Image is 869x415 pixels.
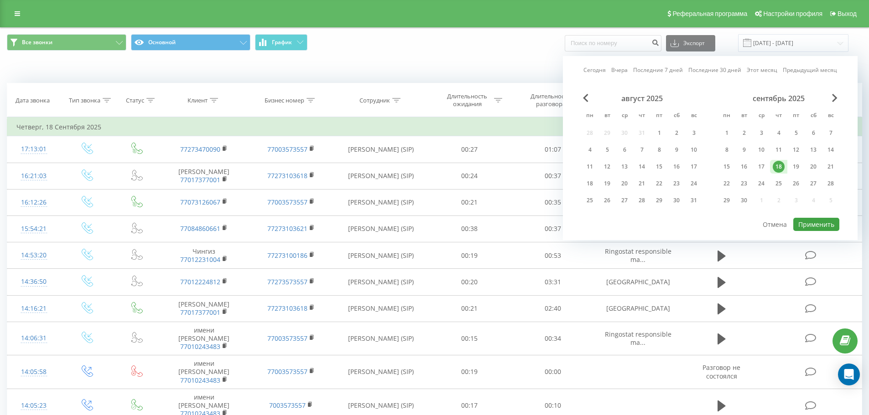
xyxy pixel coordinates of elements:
[671,144,682,156] div: 9
[267,171,307,180] a: 77273103618
[511,189,595,215] td: 00:35
[773,178,785,190] div: 25
[636,161,648,173] div: 14
[611,66,628,74] a: Вчера
[718,194,735,207] div: пн 29 сент. 2025 г.
[685,126,702,140] div: вс 3 авг. 2025 г.
[668,194,685,207] div: сб 30 авг. 2025 г.
[738,178,750,190] div: 23
[747,66,777,74] a: Этот месяц
[616,160,633,174] div: ср 13 авг. 2025 г.
[511,355,595,389] td: 00:00
[753,126,770,140] div: ср 3 сент. 2025 г.
[161,163,247,189] td: [PERSON_NAME]
[805,126,822,140] div: сб 6 сент. 2025 г.
[825,127,837,139] div: 7
[16,97,50,104] div: Дата звонка
[790,127,802,139] div: 5
[753,143,770,157] div: ср 10 сент. 2025 г.
[334,322,428,355] td: [PERSON_NAME] (SIP)
[671,127,682,139] div: 2
[428,295,511,322] td: 00:21
[770,126,787,140] div: чт 4 сент. 2025 г.
[428,355,511,389] td: 00:19
[619,195,630,206] div: 27
[265,97,304,104] div: Бизнес номер
[687,109,701,123] abbr: воскресенье
[668,126,685,140] div: сб 2 авг. 2025 г.
[805,160,822,174] div: сб 20 сент. 2025 г.
[755,127,767,139] div: 3
[428,136,511,163] td: 00:27
[616,143,633,157] div: ср 6 авг. 2025 г.
[16,397,52,415] div: 14:05:23
[583,66,606,74] a: Сегодня
[267,145,307,154] a: 77003573557
[584,144,596,156] div: 4
[269,401,306,410] a: 7003573557
[601,144,613,156] div: 5
[738,161,750,173] div: 16
[267,251,307,260] a: 77273100186
[619,178,630,190] div: 20
[598,194,616,207] div: вт 26 авг. 2025 г.
[668,177,685,190] div: сб 23 авг. 2025 г.
[787,160,805,174] div: пт 19 сент. 2025 г.
[180,145,220,154] a: 77273470090
[653,178,665,190] div: 22
[721,127,733,139] div: 1
[16,194,52,211] div: 16:12:26
[584,178,596,190] div: 18
[583,94,588,102] span: Previous Month
[428,189,511,215] td: 00:21
[581,177,598,190] div: пн 18 авг. 2025 г.
[180,175,220,184] a: 77017377001
[721,178,733,190] div: 22
[825,178,837,190] div: 28
[633,66,683,74] a: Последние 7 дней
[671,178,682,190] div: 23
[685,194,702,207] div: вс 31 авг. 2025 г.
[334,215,428,242] td: [PERSON_NAME] (SIP)
[666,35,715,51] button: Экспорт
[738,144,750,156] div: 9
[267,224,307,233] a: 77273103621
[633,177,650,190] div: чт 21 авг. 2025 г.
[161,322,247,355] td: имени [PERSON_NAME]
[790,144,802,156] div: 12
[633,160,650,174] div: чт 14 авг. 2025 г.
[565,35,661,51] input: Поиск по номеру
[334,189,428,215] td: [PERSON_NAME] (SIP)
[688,127,700,139] div: 3
[584,195,596,206] div: 25
[770,143,787,157] div: чт 11 сент. 2025 г.
[721,144,733,156] div: 8
[636,144,648,156] div: 7
[511,136,595,163] td: 01:07
[668,160,685,174] div: сб 16 авг. 2025 г.
[787,126,805,140] div: пт 5 сент. 2025 г.
[594,295,681,322] td: [GEOGRAPHIC_DATA]
[832,94,838,102] span: Next Month
[633,143,650,157] div: чт 7 авг. 2025 г.
[735,160,753,174] div: вт 16 сент. 2025 г.
[616,194,633,207] div: ср 27 авг. 2025 г.
[161,355,247,389] td: имени [PERSON_NAME]
[718,126,735,140] div: пн 1 сент. 2025 г.
[511,295,595,322] td: 02:40
[652,109,666,123] abbr: пятница
[581,143,598,157] div: пн 4 авг. 2025 г.
[755,109,768,123] abbr: среда
[161,295,247,322] td: [PERSON_NAME]
[601,178,613,190] div: 19
[581,160,598,174] div: пн 11 авг. 2025 г.
[650,177,668,190] div: пт 22 авг. 2025 г.
[670,109,683,123] abbr: суббота
[187,97,208,104] div: Клиент
[718,160,735,174] div: пн 15 сент. 2025 г.
[653,144,665,156] div: 8
[822,126,839,140] div: вс 7 сент. 2025 г.
[738,127,750,139] div: 2
[838,10,857,17] span: Выход
[526,92,575,108] div: Длительность разговора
